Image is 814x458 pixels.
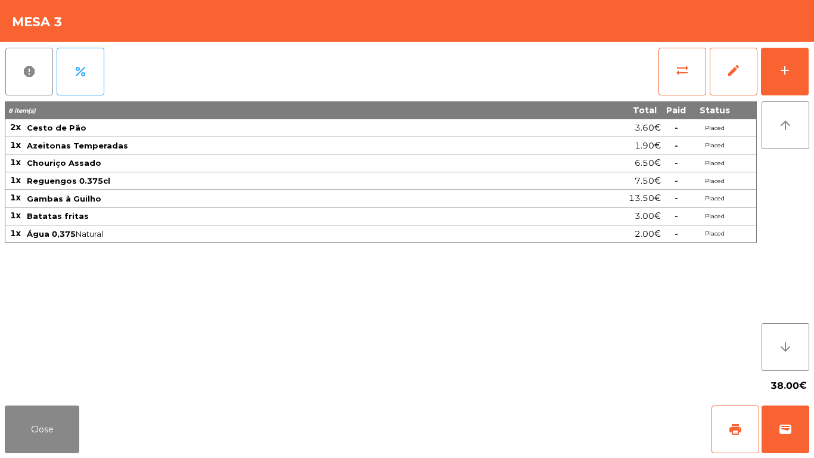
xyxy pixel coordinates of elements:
[661,101,691,119] th: Paid
[675,228,678,239] span: -
[10,210,21,221] span: 1x
[10,192,21,203] span: 1x
[57,48,104,95] button: percent
[778,422,793,437] span: wallet
[27,229,505,239] span: Natural
[778,340,793,354] i: arrow_downward
[762,323,809,371] button: arrow_downward
[635,226,661,242] span: 2.00€
[762,406,809,453] button: wallet
[635,208,661,224] span: 3.00€
[691,190,738,208] td: Placed
[675,175,678,186] span: -
[635,173,661,189] span: 7.50€
[10,122,21,132] span: 2x
[770,377,807,395] span: 38.00€
[778,118,793,132] i: arrow_upward
[691,154,738,172] td: Placed
[27,141,128,150] span: Azeitonas Temperadas
[691,101,738,119] th: Status
[658,48,706,95] button: sync_alt
[691,208,738,225] td: Placed
[10,157,21,168] span: 1x
[691,225,738,243] td: Placed
[675,157,678,168] span: -
[10,140,21,150] span: 1x
[712,406,759,453] button: print
[778,63,792,78] div: add
[710,48,757,95] button: edit
[5,48,53,95] button: report
[675,122,678,133] span: -
[728,422,742,437] span: print
[635,155,661,171] span: 6.50€
[22,64,36,79] span: report
[27,176,110,185] span: Reguengos 0.375cl
[691,137,738,155] td: Placed
[762,101,809,149] button: arrow_upward
[27,229,76,239] span: Água 0,375
[10,228,21,239] span: 1x
[507,101,661,119] th: Total
[675,211,678,221] span: -
[10,175,21,185] span: 1x
[27,123,86,132] span: Cesto de Pão
[73,64,88,79] span: percent
[27,211,89,221] span: Batatas fritas
[629,190,661,206] span: 13.50€
[691,119,738,137] td: Placed
[635,120,661,136] span: 3.60€
[691,172,738,190] td: Placed
[27,158,101,168] span: Chouriço Assado
[761,48,809,95] button: add
[27,194,101,203] span: Gambas à Guilho
[675,193,678,203] span: -
[8,107,36,114] span: 8 item(s)
[726,63,741,78] span: edit
[12,13,63,31] h4: Mesa 3
[5,406,79,453] button: Close
[675,140,678,151] span: -
[675,63,689,78] span: sync_alt
[635,138,661,154] span: 1.90€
